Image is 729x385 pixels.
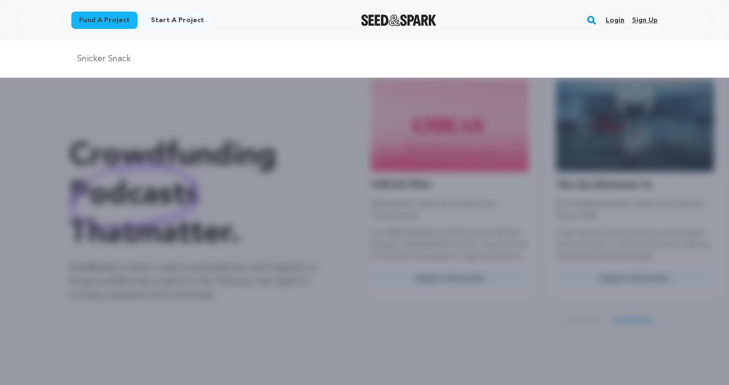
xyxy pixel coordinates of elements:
[632,13,658,28] a: Sign up
[143,12,212,29] a: Start a project
[361,14,437,26] a: Seed&Spark Homepage
[361,14,437,26] img: Seed&Spark Logo Dark Mode
[606,13,624,28] a: Login
[71,52,658,66] input: Search
[71,12,137,29] a: Fund a project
